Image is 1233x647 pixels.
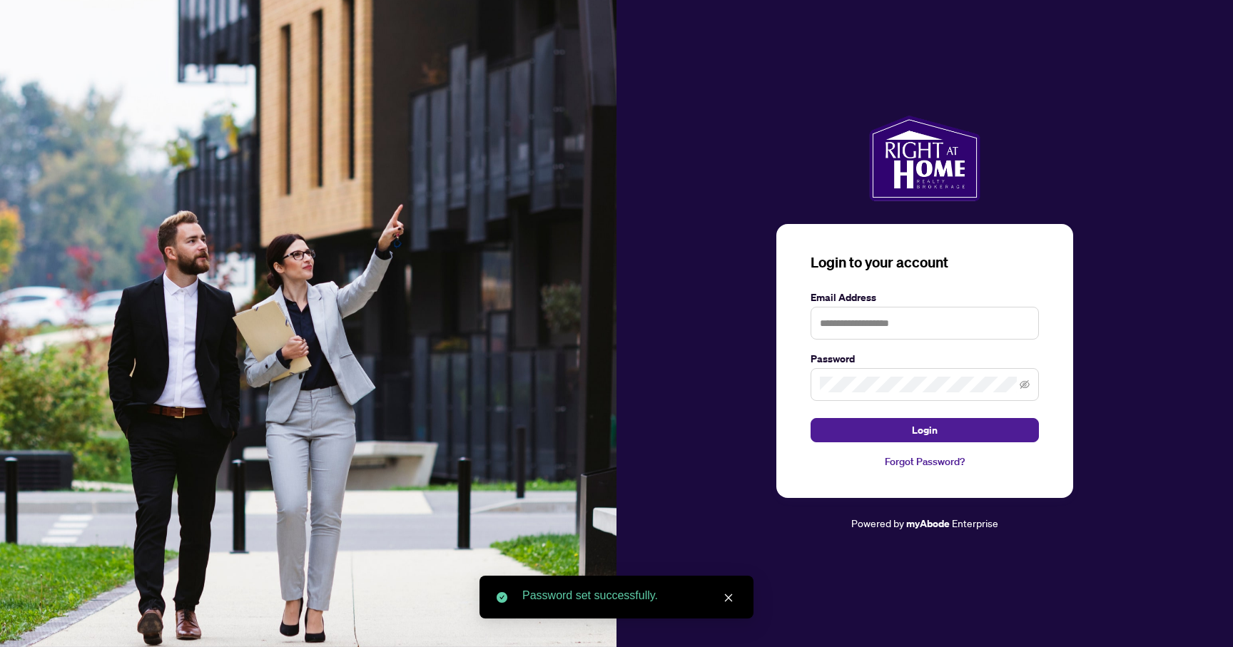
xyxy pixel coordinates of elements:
span: eye-invisible [1020,379,1030,389]
div: Password set successfully. [522,587,736,604]
button: Login [811,418,1039,442]
label: Password [811,351,1039,367]
span: Enterprise [952,516,998,529]
span: Login [912,419,938,442]
a: Forgot Password? [811,454,1039,469]
a: myAbode [906,516,950,531]
span: close [724,593,734,603]
a: Close [721,590,736,606]
h3: Login to your account [811,253,1039,272]
img: ma-logo [869,116,980,201]
span: Powered by [851,516,904,529]
span: check-circle [497,592,507,603]
label: Email Address [811,290,1039,305]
